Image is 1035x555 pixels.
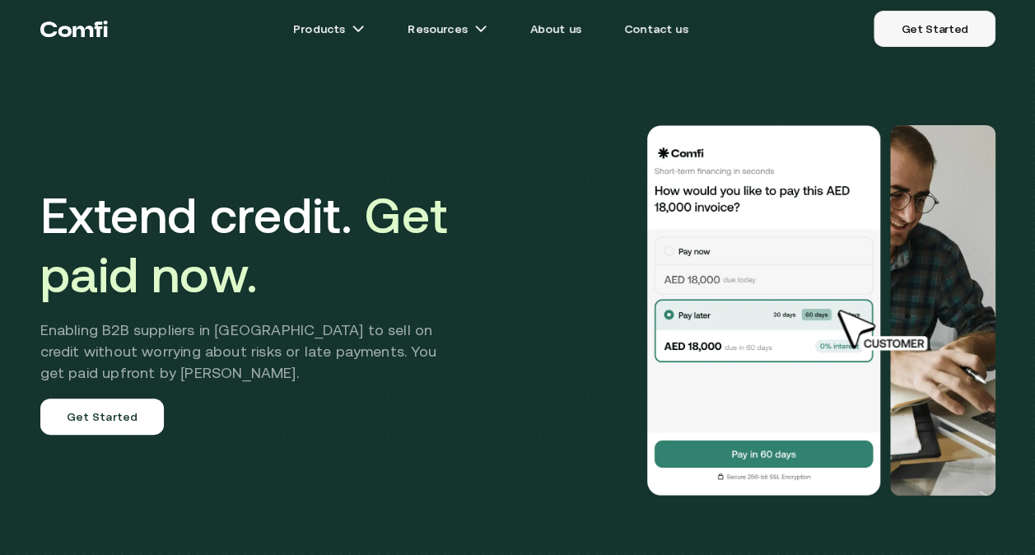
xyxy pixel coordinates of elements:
[474,22,487,35] img: arrow icons
[604,12,708,45] a: Contact us
[874,11,995,47] a: Get Started
[890,125,995,496] img: Would you like to pay this AED 18,000.00 invoice?
[40,399,165,435] a: Get Started
[40,186,461,305] h1: Extend credit.
[388,12,506,45] a: Resourcesarrow icons
[273,12,385,45] a: Productsarrow icons
[645,125,883,496] img: Would you like to pay this AED 18,000.00 invoice?
[40,319,461,384] h2: Enabling B2B suppliers in [GEOGRAPHIC_DATA] to sell on credit without worrying about risks or lat...
[352,22,365,35] img: arrow icons
[825,307,945,353] img: cursor
[511,12,601,45] a: About us
[40,4,108,54] a: Return to the top of the Comfi home page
